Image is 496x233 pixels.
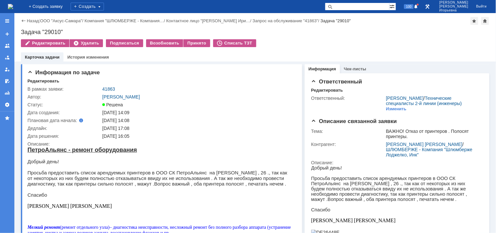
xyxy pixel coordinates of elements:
a: Чек-листы [344,66,366,71]
span: - [23,179,31,184]
span: - поузловой разбор, чистка, смазка аппарата, чистка корпусных деталей. [34,94,175,99]
div: Дата решения: [27,134,101,139]
div: / [85,18,166,23]
div: Ответственный: [311,96,385,101]
a: [PERSON_NAME] [PERSON_NAME] [386,142,463,147]
div: Плановая дата начала: [27,118,93,123]
div: / [386,96,480,106]
div: Задача "29010" [321,18,351,23]
a: ШЛЮМБЕРЖЕ - Компания "Шлюмберже Лоджелко, Инк" [386,147,473,157]
a: Заявки на командах [2,41,12,51]
div: В рамках заявки: [27,86,101,92]
span: 443086, [GEOGRAPHIC_DATA], [55,70,128,76]
a: [PERSON_NAME] [102,94,140,99]
span: Информация по задаче [27,69,100,76]
div: Автор: [27,94,101,99]
a: [PERSON_NAME] [386,96,424,101]
div: [DATE] 14:08 [102,118,293,123]
span: Расширенный поиск [389,3,396,9]
div: Задача "29010" [21,29,489,35]
a: Отчеты [2,88,12,98]
div: / [386,142,480,157]
span: Решена [102,102,123,107]
div: | [39,18,40,23]
span: Игорьевна [439,9,469,12]
a: Контактное лицо "[PERSON_NAME] Ири… [166,18,250,23]
div: / [40,18,85,23]
a: Запрос на обслуживание "41863" [253,18,318,23]
div: ВАЖНО! Отказ от принтеров . Полосят принтеры. [386,129,480,139]
div: / [253,18,321,23]
span: Описание связанной заявки [311,118,397,124]
a: Информация [309,66,336,71]
span: – профилактика аппарата плюс замена неисправных запчастей [39,104,167,109]
span: [PERSON_NAME] [439,1,469,5]
img: logo [8,4,13,9]
a: Создать заявку [2,29,12,39]
a: 41863 [102,86,115,92]
p: определение уровня износа оборудования и его составных частей; [31,173,264,179]
div: Тема: [311,129,385,134]
p: оценка доступности запасных частей и расходных материалов к оборудованию; [31,179,264,185]
span: [PERSON_NAME] [439,5,469,9]
a: Компания "ШЛЮМБЕРЖЕ - Компания… [85,18,164,23]
a: Мои заявки [2,64,12,75]
font: Сетевые настройки клиентского аппарата (ip-адрес и маска сети) прописать в подменном аппарате. [7,124,220,130]
div: Сделать домашней страницей [481,17,489,25]
a: Настройки [2,99,12,110]
div: / [166,18,252,23]
a: Карточка задачи [25,55,60,60]
a: Заявки в моей ответственности [2,52,12,63]
a: Назад [27,18,39,23]
a: Технические специалисты 2-й линии (инженеры) [386,96,462,106]
a: История изменения [67,55,109,60]
div: [DATE] 17:08 [102,126,293,131]
span: На оборудование, вышедшее из строя, составляется Акт технической экспертизы (АТЭ). [1,146,181,152]
div: Статус: [27,102,101,107]
span: - [23,173,31,179]
div: Редактировать [311,88,343,93]
span: 100 [404,4,414,9]
div: Описание: [27,141,294,147]
div: Дедлайн: [27,126,101,131]
div: Описание: [311,160,481,165]
p: описание технического состояния оборудования, с перечнем неисправностей, включая необратимые; [31,168,264,173]
div: Добавить в избранное [470,17,478,25]
div: Редактировать [27,79,59,84]
div: [DATE] 14:09 [102,110,293,115]
div: Дата создания: [27,110,101,115]
div: Создать [71,3,104,10]
a: Перейти на домашнюю страницу [8,4,13,9]
span: Ответственный [311,79,362,85]
div: Контрагент: [311,142,385,147]
a: Мои согласования [2,76,12,86]
a: ООО "Аксус-Самара" [40,18,82,23]
div: [DATE] 16:05 [102,134,293,139]
a: Перейти в интерфейс администратора [424,3,432,10]
span: - [23,168,31,173]
div: Изменить [386,106,407,112]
